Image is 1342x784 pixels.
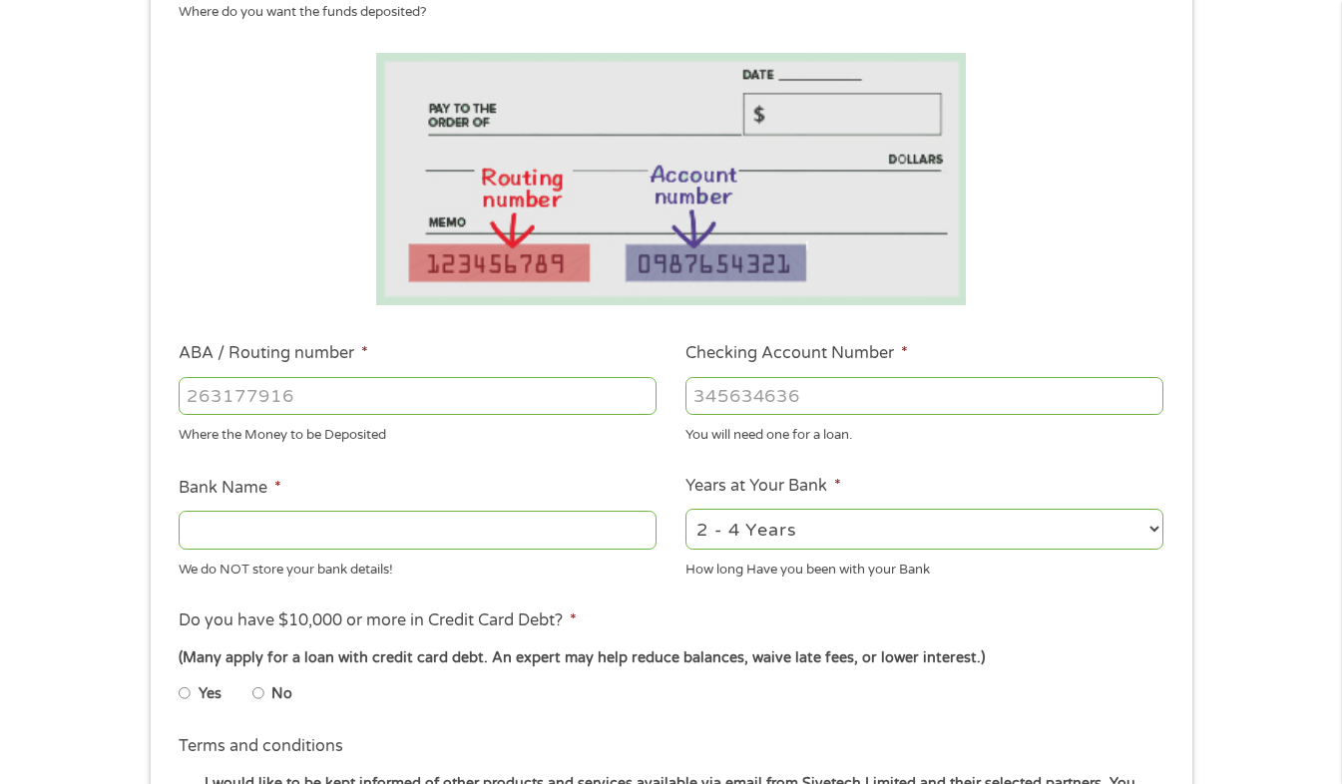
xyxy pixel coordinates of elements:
[179,610,577,631] label: Do you have $10,000 or more in Credit Card Debt?
[179,419,657,446] div: Where the Money to be Deposited
[685,377,1163,415] input: 345634636
[376,53,967,305] img: Routing number location
[179,553,657,580] div: We do NOT store your bank details!
[271,683,292,705] label: No
[179,343,368,364] label: ABA / Routing number
[685,553,1163,580] div: How long Have you been with your Bank
[685,343,908,364] label: Checking Account Number
[685,419,1163,446] div: You will need one for a loan.
[179,377,657,415] input: 263177916
[179,478,281,499] label: Bank Name
[199,683,222,705] label: Yes
[179,3,1148,23] div: Where do you want the funds deposited?
[179,736,343,757] label: Terms and conditions
[685,476,841,497] label: Years at Your Bank
[179,647,1162,669] div: (Many apply for a loan with credit card debt. An expert may help reduce balances, waive late fees...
